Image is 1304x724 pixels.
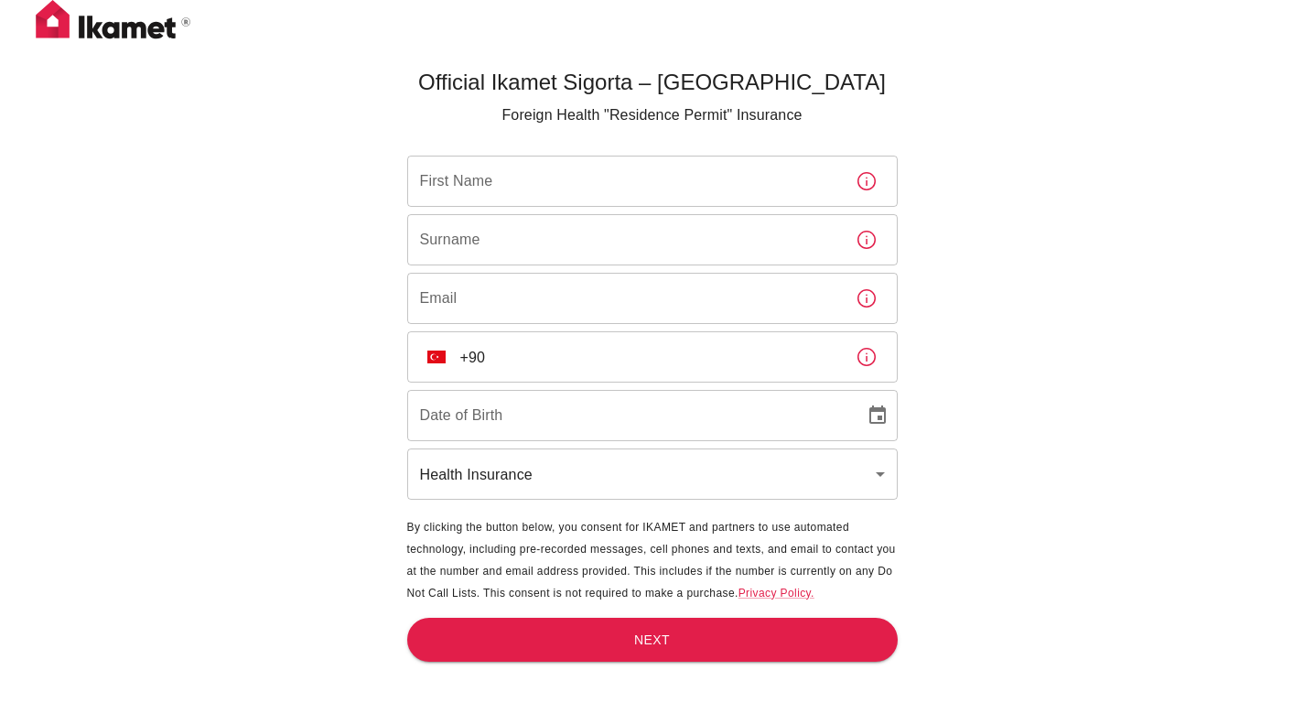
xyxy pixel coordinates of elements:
[407,521,896,600] span: By clicking the button below, you consent for IKAMET and partners to use automated technology, in...
[738,587,814,600] a: Privacy Policy.
[427,351,446,363] img: unknown
[407,68,898,97] h5: Official Ikamet Sigorta – [GEOGRAPHIC_DATA]
[407,448,898,500] div: Health Insurance
[859,397,896,434] button: Choose date
[407,618,898,663] button: Next
[407,390,852,441] input: DD/MM/YYYY
[407,104,898,126] p: Foreign Health "Residence Permit" Insurance
[420,340,453,373] button: Select country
